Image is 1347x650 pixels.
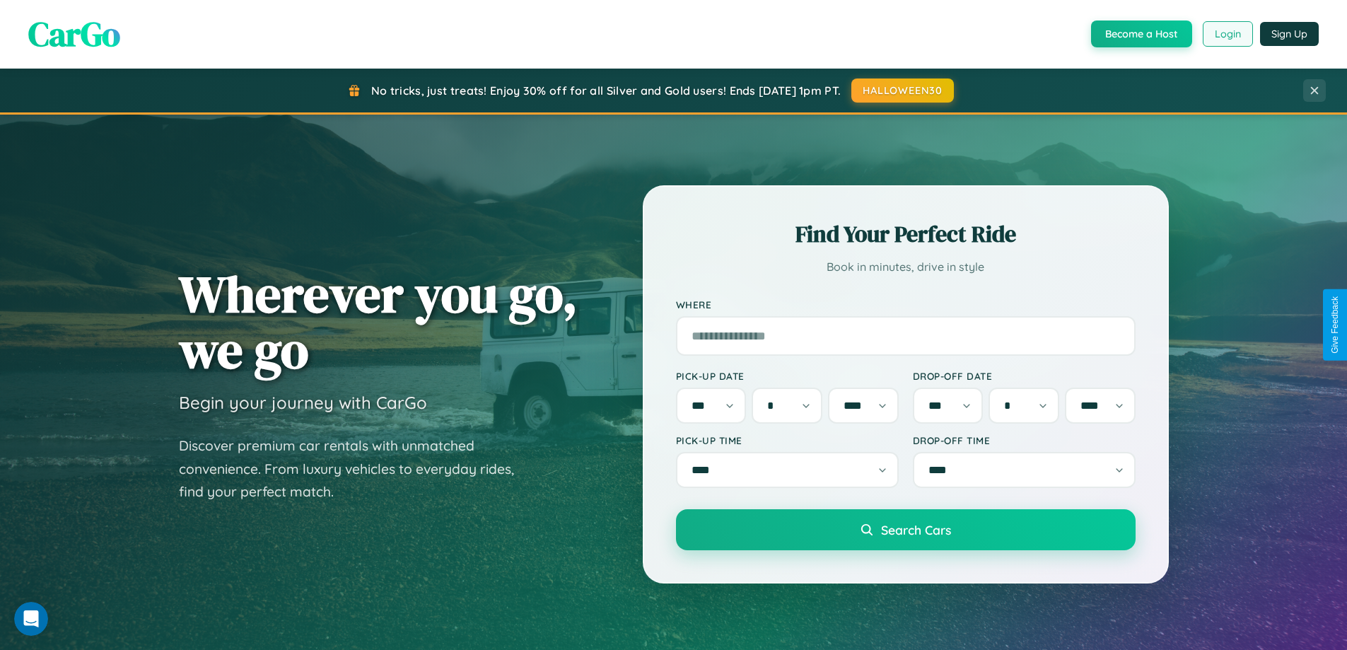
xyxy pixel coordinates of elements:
[913,434,1136,446] label: Drop-off Time
[179,392,427,413] h3: Begin your journey with CarGo
[28,11,120,57] span: CarGo
[676,509,1136,550] button: Search Cars
[676,298,1136,311] label: Where
[1091,21,1192,47] button: Become a Host
[676,434,899,446] label: Pick-up Time
[1330,296,1340,354] div: Give Feedback
[1203,21,1253,47] button: Login
[179,266,578,378] h1: Wherever you go, we go
[676,257,1136,277] p: Book in minutes, drive in style
[179,434,532,504] p: Discover premium car rentals with unmatched convenience. From luxury vehicles to everyday rides, ...
[881,522,951,538] span: Search Cars
[1260,22,1319,46] button: Sign Up
[676,370,899,382] label: Pick-up Date
[371,83,841,98] span: No tricks, just treats! Enjoy 30% off for all Silver and Gold users! Ends [DATE] 1pm PT.
[851,79,954,103] button: HALLOWEEN30
[14,602,48,636] iframe: Intercom live chat
[676,219,1136,250] h2: Find Your Perfect Ride
[913,370,1136,382] label: Drop-off Date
